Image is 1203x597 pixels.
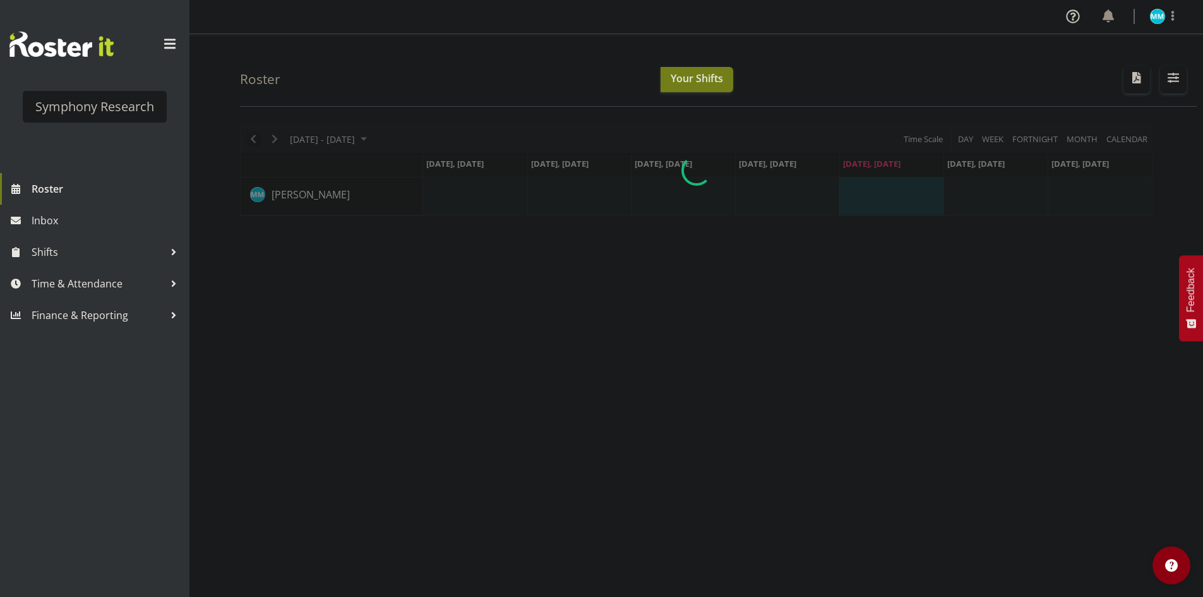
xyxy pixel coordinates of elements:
span: Finance & Reporting [32,306,164,325]
h4: Roster [240,72,280,87]
span: Inbox [32,211,183,230]
button: Your Shifts [661,67,733,92]
button: Feedback - Show survey [1179,255,1203,341]
span: Time & Attendance [32,274,164,293]
span: Shifts [32,243,164,262]
div: Symphony Research [35,97,154,116]
button: Filter Shifts [1160,66,1187,93]
span: Your Shifts [671,71,723,85]
span: Feedback [1185,268,1197,312]
button: Download a PDF of the roster according to the set date range. [1123,66,1150,93]
span: Roster [32,179,183,198]
img: murphy-mulholland11450.jpg [1150,9,1165,24]
img: Rosterit website logo [9,32,114,57]
img: help-xxl-2.png [1165,559,1178,572]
